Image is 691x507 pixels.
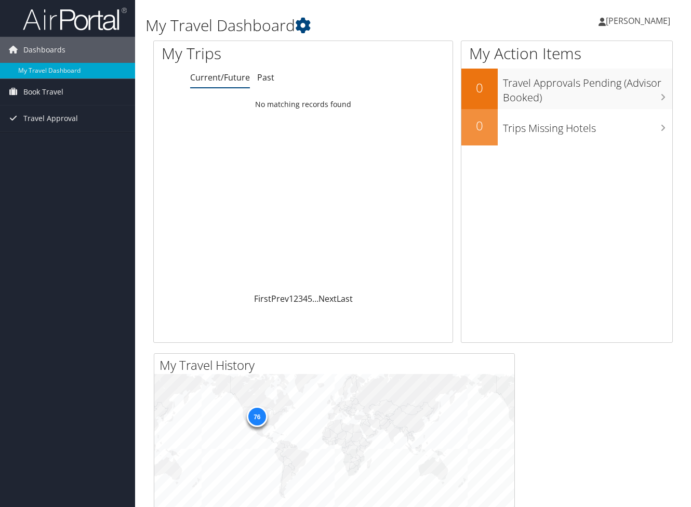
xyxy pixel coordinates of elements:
div: 76 [246,406,267,427]
span: Book Travel [23,79,63,105]
a: Last [337,293,353,304]
h3: Travel Approvals Pending (Advisor Booked) [503,71,672,105]
a: 1 [289,293,294,304]
a: 3 [298,293,303,304]
a: 2 [294,293,298,304]
h1: My Travel Dashboard [145,15,502,36]
a: [PERSON_NAME] [599,5,681,36]
h2: 0 [461,117,498,135]
a: 4 [303,293,308,304]
h1: My Trips [162,43,320,64]
h2: My Travel History [160,356,514,374]
span: … [312,293,318,304]
span: Dashboards [23,37,65,63]
a: 0Travel Approvals Pending (Advisor Booked) [461,69,672,109]
img: airportal-logo.png [23,7,127,31]
span: Travel Approval [23,105,78,131]
a: 0Trips Missing Hotels [461,109,672,145]
a: First [254,293,271,304]
span: [PERSON_NAME] [606,15,670,26]
h2: 0 [461,79,498,97]
a: Past [257,72,274,83]
h3: Trips Missing Hotels [503,116,672,136]
h1: My Action Items [461,43,672,64]
a: 5 [308,293,312,304]
td: No matching records found [154,95,453,114]
a: Prev [271,293,289,304]
a: Next [318,293,337,304]
a: Current/Future [190,72,250,83]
